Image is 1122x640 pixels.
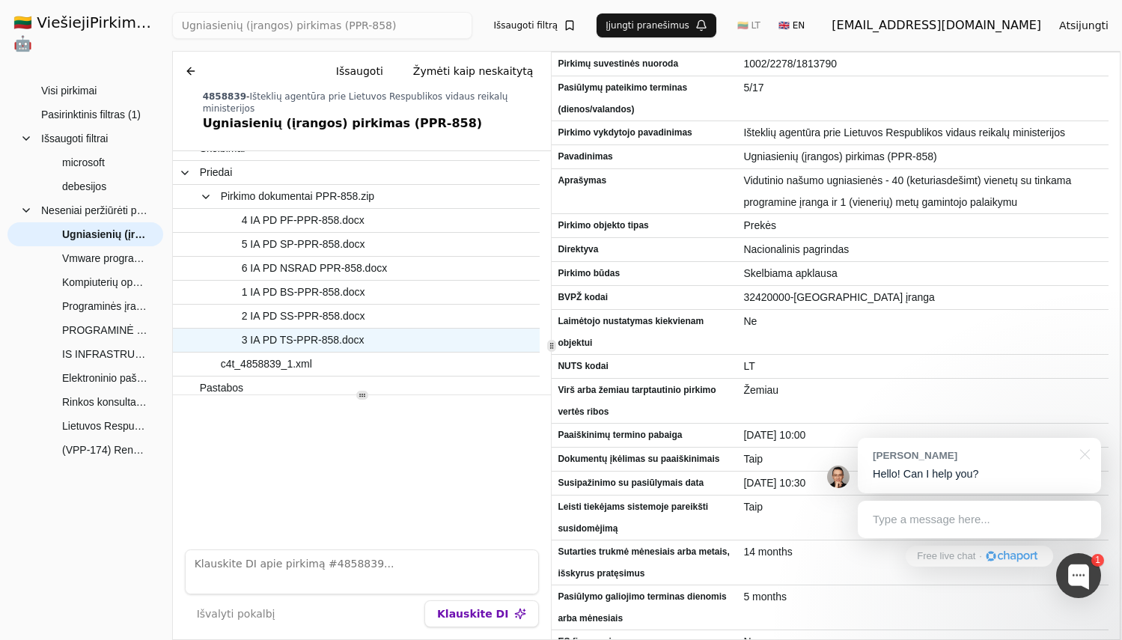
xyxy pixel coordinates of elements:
[743,311,1103,332] span: Ne
[401,58,546,85] button: Žymėti kaip neskaitytą
[242,234,365,255] span: 5 IA PD SP-PPR-858.docx
[203,115,546,132] div: Ugniasienių (įrangos) pirkimas (PPR-858)
[62,415,148,437] span: Lietuvos Respublikos Seimo komitetų ir komisijų posėdžių salių konferencinė įranga
[743,424,1103,446] span: [DATE] 10:00
[62,295,148,317] span: Programinės įrangos nuomos paslaugos
[62,319,148,341] span: PROGRAMINĖ ĮRANGA
[62,271,148,293] span: Kompiuterių operacinių sistemų programinės įrangos ir kiti PĮ paketai (skelbiama apklausa) PL-346
[242,305,365,327] span: 2 IA PD SS-PPR-858.docx
[558,146,731,168] span: Pavadinimas
[743,448,1103,470] span: Taip
[558,170,731,192] span: Aprašymas
[62,151,105,174] span: microsoft
[743,496,1103,518] span: Taip
[558,424,731,446] span: Paaiškinimų termino pabaiga
[484,13,585,37] button: Išsaugoti filtrą
[62,391,148,413] span: Rinkos konsultacija dėl Tikrinimų valdymo sistemos (KOMANDORAS) atnaujinimo bei priežiūros ir pal...
[242,210,365,231] span: 4 IA PD PF-PPR-858.docx
[424,600,539,627] button: Klauskite DI
[41,127,108,150] span: Išsaugoti filtrai
[41,79,97,102] span: Visi pirkimai
[62,247,148,269] span: Vmware programinės įrangos palaikymo paslaugos
[873,466,1086,482] p: Hello! Can I help you?
[597,13,716,37] button: Įjungti pranešimus
[558,53,731,75] span: Pirkimų suvestinės nuoroda
[200,377,243,399] span: Pastabos
[203,91,508,114] span: Išteklių agentūra prie Lietuvos Respublikos vidaus reikalų ministerijos
[558,263,731,284] span: Pirkimo būdas
[743,380,1103,401] span: Žemiau
[221,353,312,375] span: c4t_4858839_1.xml
[558,472,731,494] span: Susipažinimo su pasiūlymais data
[1047,12,1121,39] button: Atsijungti
[858,501,1101,538] div: Type a message here...
[62,343,148,365] span: IS INFRASTRUKTŪROS PLĖTIMAS PAPILDOMAIS TARNYBINIŲ STOČIŲ RESURSAIS NR. 7361/2025/ITPC
[558,287,731,308] span: BVPŽ kodai
[743,287,1103,308] span: 32420000-[GEOGRAPHIC_DATA] įranga
[832,16,1041,34] div: [EMAIL_ADDRESS][DOMAIN_NAME]
[62,439,148,461] span: (VPP-174) Renginių organizavimo paslaugos
[242,257,388,279] span: 6 IA PD NSRAD PPR-858.docx
[221,186,374,207] span: Pirkimo dokumentai PPR-858.zip
[743,77,1103,99] span: 5/17
[62,223,148,246] span: Ugniasienių (įrangos) pirkimas (PPR-858)
[743,541,1103,563] span: 14 months
[873,448,1071,463] div: [PERSON_NAME]
[743,122,1103,144] span: Išteklių agentūra prie Lietuvos Respublikos vidaus reikalų ministerijos
[558,239,731,260] span: Direktyva
[558,122,731,144] span: Pirkimo vykdytojo pavadinimas
[203,91,546,115] div: -
[827,466,850,488] img: Jonas
[558,380,731,423] span: Virš arba žemiau tarptautinio pirkimo vertės ribos
[558,448,731,470] span: Dokumentų įkėlimas su paaiškinimais
[743,53,1103,75] span: 1002/2278/1813790
[172,12,473,39] input: Greita paieška...
[242,329,365,351] span: 3 IA PD TS-PPR-858.docx
[200,162,233,183] span: Priedai
[558,496,731,540] span: Leisti tiekėjams sistemoje pareikšti susidomėjimą
[743,239,1103,260] span: Nacionalinis pagrindas
[558,586,731,630] span: Pasiūlymo galiojimo terminas dienomis arba mėnesiais
[917,549,975,564] span: Free live chat
[324,58,395,85] button: Išsaugoti
[558,541,731,585] span: Sutarties trukmė mėnesiais arba metais, išskyrus pratęsimus
[743,170,1103,213] span: Vidutinio našumo ugniasienės - 40 (keturiasdešimt) vienetų su tinkama programine įranga ir 1 (vie...
[41,199,148,222] span: Neseniai peržiūrėti pirkimai
[558,311,731,354] span: Laimėtojo nustatymas kiekvienam objektui
[906,546,1052,567] a: Free live chat·
[62,367,148,389] span: Elektroninio pašto apsaugos įrenginio gamintojo palaikymo pratęsimas (Skelbiama apklausa)
[62,175,106,198] span: debesijos
[743,472,1103,494] span: [DATE] 10:30
[743,356,1103,377] span: LT
[1091,554,1104,567] div: 1
[743,263,1103,284] span: Skelbiama apklausa
[558,77,731,121] span: Pasiūlymų pateikimo terminas (dienos/valandos)
[743,146,1103,168] span: Ugniasienių (įrangos) pirkimas (PPR-858)
[41,103,141,126] span: Pasirinktinis filtras (1)
[150,13,173,31] strong: .AI
[242,281,365,303] span: 1 IA PD BS-PPR-858.docx
[558,215,731,237] span: Pirkimo objekto tipas
[743,215,1103,237] span: Prekės
[769,13,814,37] button: 🇬🇧 EN
[979,549,982,564] div: ·
[558,356,731,377] span: NUTS kodai
[203,91,246,102] span: 4858839
[743,586,1103,608] span: 5 months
